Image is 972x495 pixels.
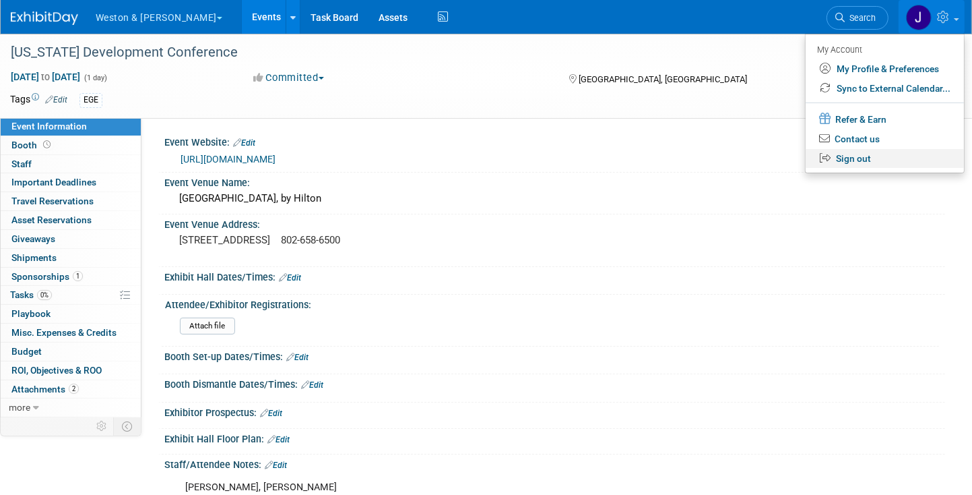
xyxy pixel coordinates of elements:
[11,196,94,206] span: Travel Reservations
[11,233,55,244] span: Giveaways
[845,13,876,23] span: Search
[73,271,83,281] span: 1
[817,41,950,57] div: My Account
[301,380,323,390] a: Edit
[45,95,67,105] a: Edit
[806,109,964,129] a: Refer & Earn
[1,343,141,361] a: Budget
[1,192,141,210] a: Travel Reservations
[6,40,866,65] div: [US_STATE] Development Conference
[1,268,141,286] a: Sponsorships1
[1,155,141,173] a: Staff
[181,154,276,165] a: [URL][DOMAIN_NAME]
[233,138,255,148] a: Edit
[69,384,79,394] span: 2
[10,92,67,108] td: Tags
[265,461,287,470] a: Edit
[164,132,945,150] div: Event Website:
[11,346,42,357] span: Budget
[260,409,282,418] a: Edit
[11,11,78,25] img: ExhibitDay
[1,136,141,154] a: Booth
[165,295,939,312] div: Attendee/Exhibitor Registrations:
[11,177,96,187] span: Important Deadlines
[267,435,290,444] a: Edit
[114,417,141,435] td: Toggle Event Tabs
[1,380,141,399] a: Attachments2
[164,267,945,285] div: Exhibit Hall Dates/Times:
[806,149,964,169] a: Sign out
[11,271,83,282] span: Sponsorships
[164,347,945,364] div: Booth Set-up Dates/Times:
[11,308,51,319] span: Playbook
[1,117,141,136] a: Event Information
[164,429,945,446] div: Exhibit Hall Floor Plan:
[90,417,114,435] td: Personalize Event Tab Strip
[79,93,102,107] div: EGE
[1,399,141,417] a: more
[11,384,79,395] span: Attachments
[1,305,141,323] a: Playbook
[11,158,32,169] span: Staff
[40,140,53,150] span: Booth not reserved yet
[579,74,747,84] span: [GEOGRAPHIC_DATA], [GEOGRAPHIC_DATA]
[1,286,141,304] a: Tasks0%
[37,290,52,300] span: 0%
[164,455,945,472] div: Staff/Attendee Notes:
[10,289,52,300] span: Tasks
[11,121,87,132] span: Event Information
[11,327,117,338] span: Misc. Expenses & Credits
[164,214,945,231] div: Event Venue Address:
[286,353,309,362] a: Edit
[1,324,141,342] a: Misc. Expenses & Credits
[10,71,81,83] span: [DATE] [DATE]
[806,79,964,98] a: Sync to External Calendar...
[39,71,52,82] span: to
[827,6,888,30] a: Search
[83,74,107,82] span: (1 day)
[164,374,945,392] div: Booth Dismantle Dates/Times:
[179,234,475,246] pre: [STREET_ADDRESS] 802-658-6500
[174,188,935,209] div: [GEOGRAPHIC_DATA], by Hilton
[806,59,964,79] a: My Profile & Preferences
[806,129,964,149] a: Contact us
[164,173,945,190] div: Event Venue Name:
[9,402,30,413] span: more
[1,249,141,267] a: Shipments
[1,211,141,229] a: Asset Reservations
[1,230,141,248] a: Giveaways
[1,361,141,380] a: ROI, Objectives & ROO
[11,140,53,150] span: Booth
[11,252,57,263] span: Shipments
[249,71,329,85] button: Committed
[1,173,141,192] a: Important Deadlines
[11,214,92,225] span: Asset Reservations
[906,5,932,30] img: Janet Ruggles-Power
[11,365,102,376] span: ROI, Objectives & ROO
[279,273,301,283] a: Edit
[164,403,945,420] div: Exhibitor Prospectus:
